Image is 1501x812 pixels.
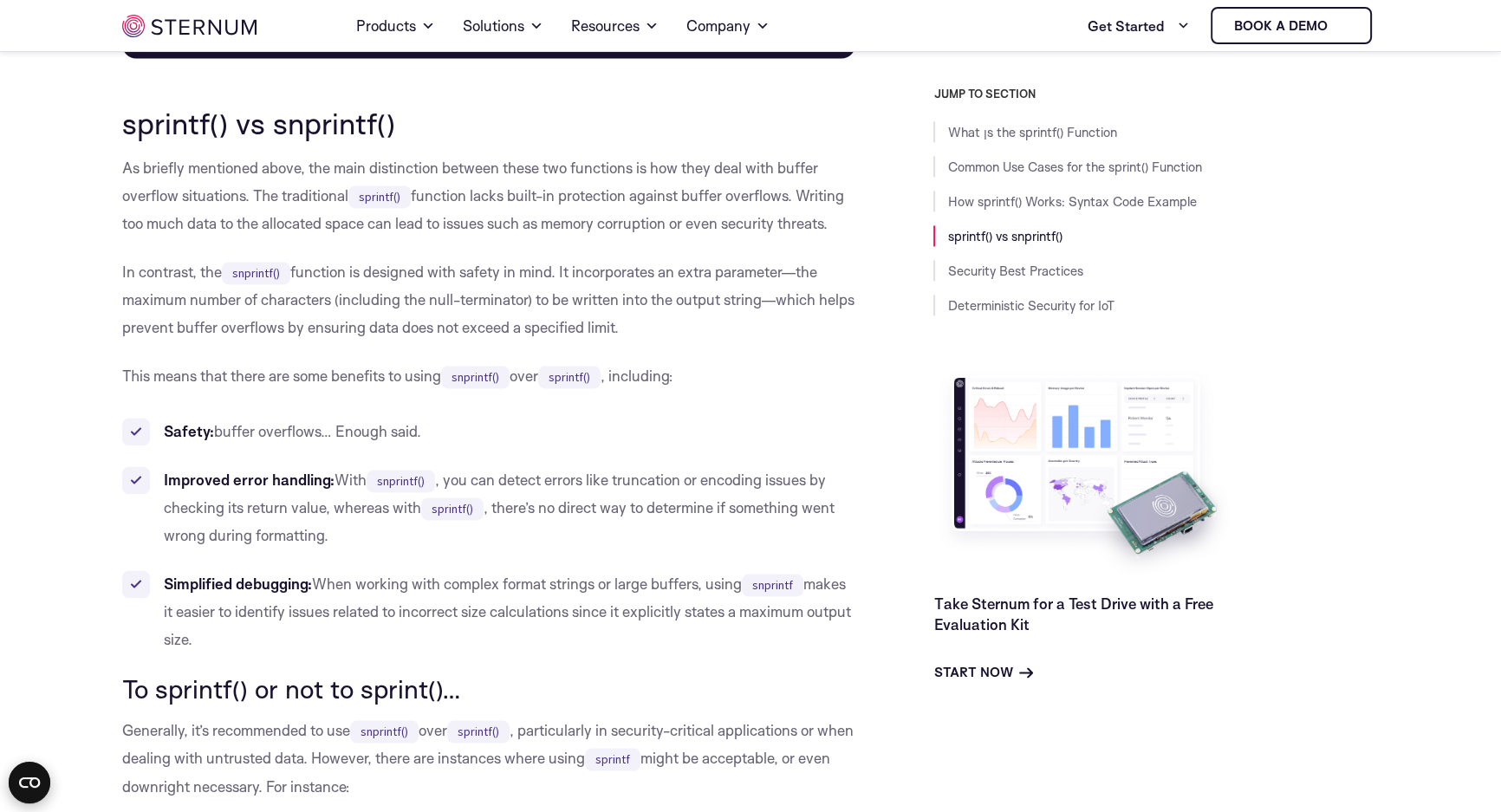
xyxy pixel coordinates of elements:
[947,193,1196,210] a: How sprintf() Works: Syntax Code Example
[122,107,855,140] h2: sprintf() vs snprintf()
[441,366,510,388] code: snprintf()
[122,362,855,390] p: This means that there are some benefits to using over , including:
[122,154,855,237] p: As briefly mentioned above, the main distinction between these two functions is how they deal wit...
[933,87,1379,101] h3: JUMP TO SECTION
[933,364,1237,580] img: Take Sternum for a Test Drive with a Free Evaluation Kit
[122,674,855,704] h3: To sprintf() or not to sprint()…
[1211,7,1372,44] a: Book a demo
[463,2,543,50] a: Solutions
[538,366,601,388] code: sprintf()
[1088,9,1190,43] a: Get Started
[348,185,411,208] code: sprintf()
[933,594,1212,633] a: Take Sternum for a Test Drive with a Free Evaluation Kit
[222,262,290,284] code: snprintf()
[122,418,855,445] li: buffer overflows… Enough said.
[164,575,312,593] strong: Simplified debugging:
[122,15,257,37] img: sternum iot
[421,497,484,520] code: sprintf()
[356,2,435,50] a: Products
[947,124,1116,140] a: What ןs the sprintf() Function
[367,470,435,492] code: snprintf()
[947,263,1082,279] a: Security Best Practices
[164,471,335,489] strong: Improved error handling:
[742,574,803,596] code: snprintf
[686,2,770,50] a: Company
[1335,19,1348,33] img: sternum iot
[122,570,855,653] li: When working with complex format strings or large buffers, using makes it easier to identify issu...
[947,159,1201,175] a: Common Use Cases for the sprint() Function
[947,228,1062,244] a: sprintf() vs snprintf()
[933,662,1033,683] a: Start Now
[164,422,214,440] strong: Safety:
[122,258,855,341] p: In contrast, the function is designed with safety in mind. It incorporates an extra parameter—the...
[947,297,1114,314] a: Deterministic Security for IoT
[122,466,855,549] li: With , you can detect errors like truncation or encoding issues by checking its return value, whe...
[9,762,50,803] button: Open CMP widget
[571,2,659,50] a: Resources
